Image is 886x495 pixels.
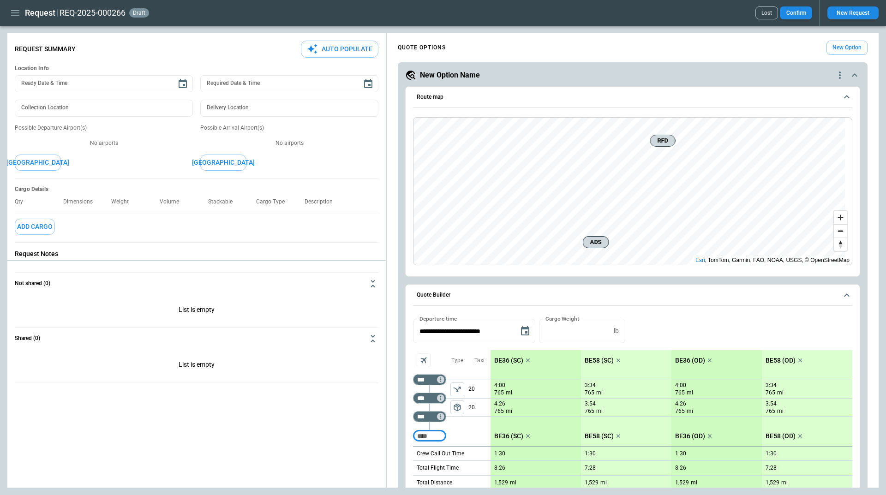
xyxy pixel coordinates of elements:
button: New Option [826,41,868,55]
a: Esri [695,257,705,263]
button: Zoom out [834,224,847,238]
p: 4:26 [494,400,505,407]
p: mi [687,407,693,415]
p: 4:00 [494,382,505,389]
h4: QUOTE OPTIONS [398,46,446,50]
button: Lost [755,6,778,19]
p: mi [506,389,512,397]
button: left aligned [450,382,464,396]
p: Volume [160,198,186,205]
p: Possible Departure Airport(s) [15,124,193,132]
div: Not shared (0) [15,295,378,327]
p: 20 [468,399,491,416]
button: Confirm [780,6,812,19]
p: 4:26 [675,400,686,407]
h6: Route map [417,94,443,100]
p: BE36 (SC) [494,357,523,364]
h5: New Option Name [420,70,480,80]
p: Weight [111,198,136,205]
p: Crew Call Out Time [417,450,464,458]
span: package_2 [453,403,462,412]
p: List is empty [15,295,378,327]
label: Cargo Weight [545,315,579,322]
span: Aircraft selection [417,353,431,367]
button: Zoom in [834,211,847,224]
button: Reset bearing to north [834,238,847,251]
div: Too short [413,430,446,441]
div: Too short [413,411,446,422]
p: 765 [585,389,594,397]
button: [GEOGRAPHIC_DATA] [200,155,246,171]
p: 1:30 [585,450,596,457]
p: Description [305,198,340,205]
p: BE58 (OD) [766,432,796,440]
p: 1,529 [585,479,599,486]
p: Request Summary [15,45,76,53]
p: Total Flight Time [417,464,459,472]
p: mi [777,389,784,397]
button: Not shared (0) [15,273,378,295]
div: Route map [413,117,852,266]
p: 765 [675,407,685,415]
span: ADS [587,238,605,247]
h1: Request [25,7,55,18]
button: Choose date [174,75,192,93]
p: Possible Arrival Airport(s) [200,124,378,132]
button: New Request [827,6,879,19]
button: Quote Builder [413,285,852,306]
p: No airports [15,139,193,147]
h6: Shared (0) [15,335,40,341]
h6: Quote Builder [417,292,450,298]
button: Auto Populate [301,41,378,58]
p: mi [510,479,516,487]
p: 4:00 [675,382,686,389]
p: 1:30 [675,450,686,457]
p: mi [600,479,607,487]
span: draft [131,10,147,16]
p: 765 [585,407,594,415]
p: mi [596,389,603,397]
p: 765 [766,407,775,415]
div: Too short [413,393,446,404]
p: BE58 (SC) [585,357,614,364]
p: 3:54 [766,400,777,407]
span: RFD [654,136,671,145]
canvas: Map [413,118,845,265]
p: 765 [494,389,504,397]
p: 7:28 [766,465,777,471]
p: 1:30 [766,450,777,457]
p: Stackable [208,198,240,205]
p: 765 [675,389,685,397]
p: Type [451,357,463,364]
p: Dimensions [63,198,100,205]
p: 8:26 [675,465,686,471]
button: [GEOGRAPHIC_DATA] [15,155,61,171]
p: Cargo Type [256,198,292,205]
p: Qty [15,198,30,205]
p: Request Notes [15,250,378,258]
p: 3:34 [585,382,596,389]
p: BE36 (SC) [494,432,523,440]
p: 3:54 [585,400,596,407]
p: List is empty [15,350,378,382]
p: 1,529 [766,479,779,486]
div: Too short [413,374,446,385]
p: BE58 (SC) [585,432,614,440]
div: Not shared (0) [15,350,378,382]
p: mi [687,389,693,397]
p: 765 [766,389,775,397]
button: Route map [413,87,852,108]
button: Choose date [359,75,377,93]
p: mi [506,407,512,415]
p: 7:28 [585,465,596,471]
p: 765 [494,407,504,415]
p: BE36 (OD) [675,432,705,440]
h2: REQ-2025-000266 [60,7,126,18]
button: Shared (0) [15,328,378,350]
h6: Location Info [15,65,378,72]
p: mi [596,407,603,415]
p: 20 [468,380,491,398]
p: BE58 (OD) [766,357,796,364]
p: Taxi [474,357,485,364]
p: 1:30 [494,450,505,457]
